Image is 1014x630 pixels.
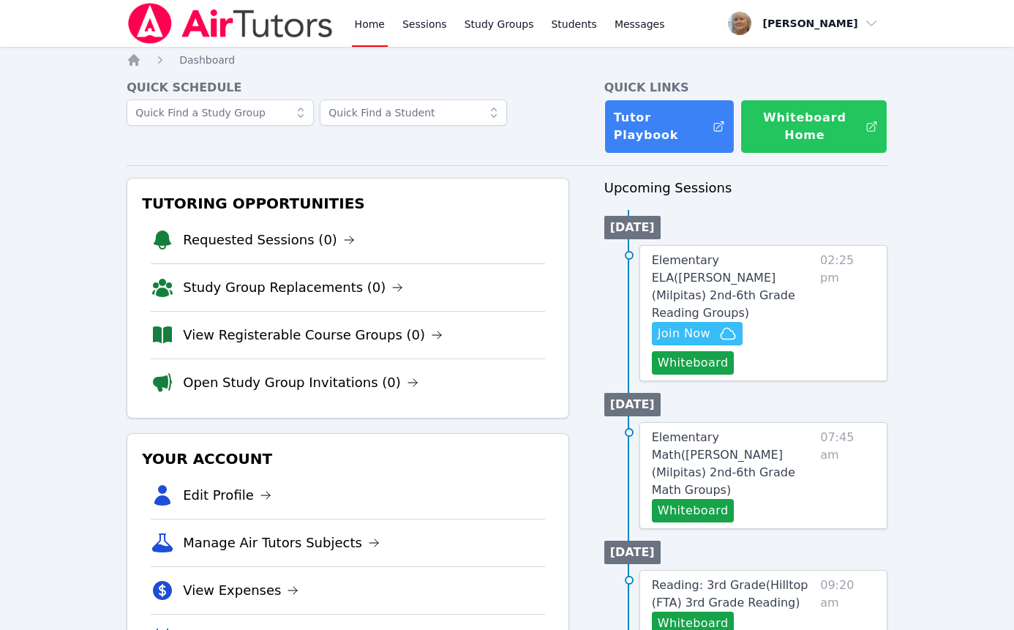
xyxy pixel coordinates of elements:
a: View Expenses [183,580,298,601]
button: Whiteboard Home [740,100,887,154]
a: Manage Air Tutors Subjects [183,533,380,553]
a: Reading: 3rd Grade(Hilltop (FTA) 3rd Grade Reading) [652,577,815,612]
span: Elementary ELA ( [PERSON_NAME] (Milpitas) 2nd-6th Grade Reading Groups ) [652,253,795,320]
span: 02:25 pm [820,252,875,375]
img: Air Tutors [127,3,334,44]
input: Quick Find a Student [320,100,507,126]
a: Elementary Math([PERSON_NAME] (Milpitas) 2nd-6th Grade Math Groups) [652,429,815,499]
span: Messages [615,17,665,31]
span: 07:45 am [820,429,875,522]
span: Join Now [658,325,710,342]
h4: Quick Links [604,79,887,97]
nav: Breadcrumb [127,53,887,67]
li: [DATE] [604,541,661,564]
button: Join Now [652,322,743,345]
a: Elementary ELA([PERSON_NAME] (Milpitas) 2nd-6th Grade Reading Groups) [652,252,814,322]
li: [DATE] [604,393,661,416]
a: Dashboard [179,53,235,67]
span: Elementary Math ( [PERSON_NAME] (Milpitas) 2nd-6th Grade Math Groups ) [652,430,795,497]
span: Reading: 3rd Grade ( Hilltop (FTA) 3rd Grade Reading ) [652,578,808,610]
input: Quick Find a Study Group [127,100,314,126]
a: Tutor Playbook [604,100,735,154]
a: Open Study Group Invitations (0) [183,372,418,393]
h3: Tutoring Opportunities [139,190,557,217]
li: [DATE] [604,216,661,239]
h4: Quick Schedule [127,79,569,97]
a: Requested Sessions (0) [183,230,355,250]
a: Edit Profile [183,485,271,506]
a: Study Group Replacements (0) [183,277,403,298]
a: View Registerable Course Groups (0) [183,325,443,345]
span: Dashboard [179,54,235,66]
button: Whiteboard [652,499,735,522]
button: Whiteboard [652,351,735,375]
h3: Upcoming Sessions [604,178,887,198]
h3: Your Account [139,446,557,472]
